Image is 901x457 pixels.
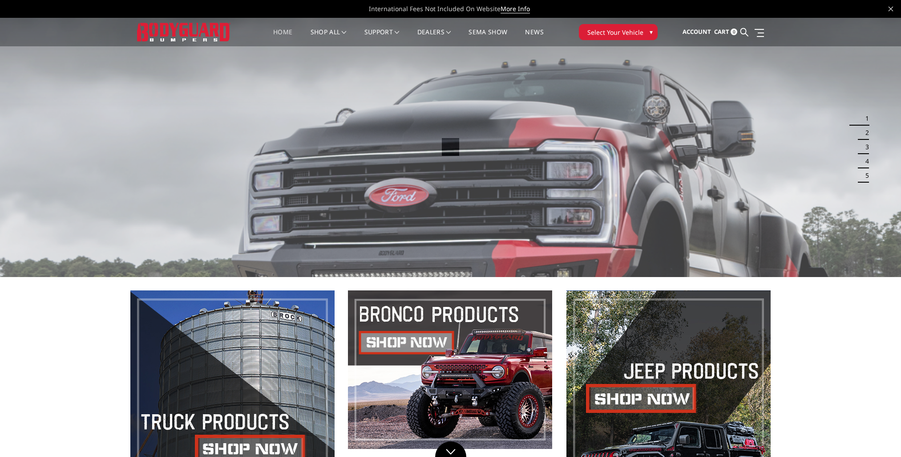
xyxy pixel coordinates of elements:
[587,28,643,37] span: Select Your Vehicle
[714,20,737,44] a: Cart 0
[273,29,292,46] a: Home
[683,20,711,44] a: Account
[860,168,869,183] button: 5 of 5
[435,441,466,457] a: Click to Down
[860,111,869,126] button: 1 of 5
[501,4,530,13] a: More Info
[525,29,543,46] a: News
[469,29,507,46] a: SEMA Show
[714,28,729,36] span: Cart
[860,140,869,154] button: 3 of 5
[731,29,737,35] span: 0
[860,126,869,140] button: 2 of 5
[683,28,711,36] span: Account
[137,23,230,41] img: BODYGUARD BUMPERS
[579,24,658,40] button: Select Your Vehicle
[311,29,347,46] a: shop all
[650,27,653,37] span: ▾
[860,154,869,168] button: 4 of 5
[364,29,400,46] a: Support
[417,29,451,46] a: Dealers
